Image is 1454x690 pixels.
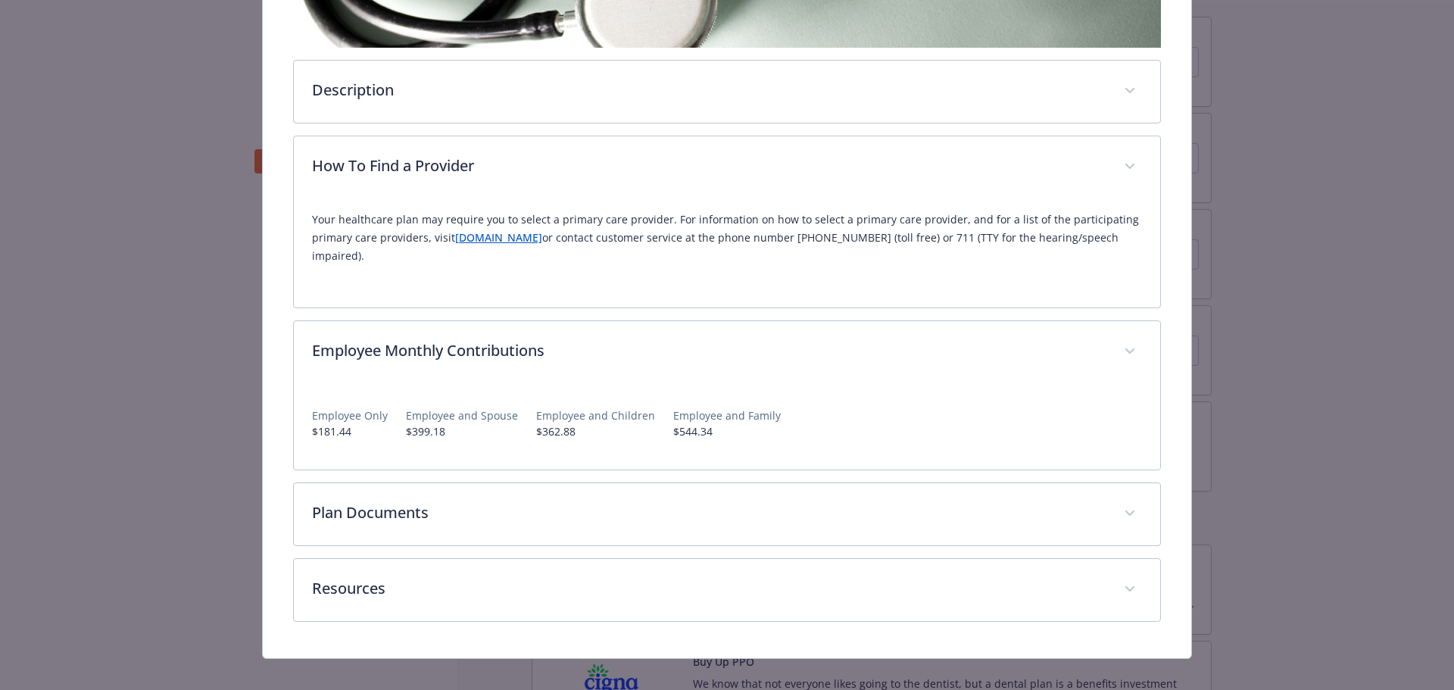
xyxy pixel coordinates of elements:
p: Employee and Family [673,407,781,423]
p: Resources [312,577,1106,600]
div: Employee Monthly Contributions [294,383,1161,470]
div: Description [294,61,1161,123]
div: How To Find a Provider [294,136,1161,198]
p: $399.18 [406,423,518,439]
p: $544.34 [673,423,781,439]
p: Description [312,79,1106,101]
a: [DOMAIN_NAME] [455,230,542,245]
p: $362.88 [536,423,655,439]
p: $181.44 [312,423,388,439]
p: Employee and Spouse [406,407,518,423]
div: Resources [294,559,1161,621]
div: Employee Monthly Contributions [294,321,1161,383]
p: How To Find a Provider [312,155,1106,177]
p: Employee and Children [536,407,655,423]
p: Your healthcare plan may require you to select a primary care provider. For information on how to... [312,211,1143,265]
div: Plan Documents [294,483,1161,545]
div: How To Find a Provider [294,198,1161,308]
p: Plan Documents [312,501,1106,524]
p: Employee Only [312,407,388,423]
p: Employee Monthly Contributions [312,339,1106,362]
